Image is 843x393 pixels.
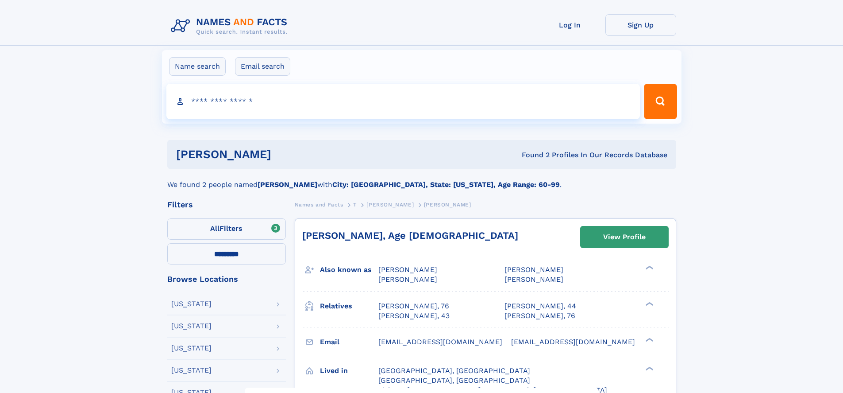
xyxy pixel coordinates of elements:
[378,311,450,321] a: [PERSON_NAME], 43
[302,230,518,241] a: [PERSON_NAME], Age [DEMOGRAPHIC_DATA]
[171,345,212,352] div: [US_STATE]
[643,337,654,342] div: ❯
[378,376,530,385] span: [GEOGRAPHIC_DATA], [GEOGRAPHIC_DATA]
[644,84,677,119] button: Search Button
[167,218,286,240] label: Filters
[320,299,378,314] h3: Relatives
[167,169,676,190] div: We found 2 people named with .
[504,301,576,311] a: [PERSON_NAME], 44
[320,335,378,350] h3: Email
[258,180,317,189] b: [PERSON_NAME]
[210,224,219,233] span: All
[295,199,343,210] a: Names and Facts
[643,301,654,307] div: ❯
[603,227,646,247] div: View Profile
[169,57,226,76] label: Name search
[511,338,635,346] span: [EMAIL_ADDRESS][DOMAIN_NAME]
[167,201,286,209] div: Filters
[320,262,378,277] h3: Also known as
[378,338,502,346] span: [EMAIL_ADDRESS][DOMAIN_NAME]
[504,275,563,284] span: [PERSON_NAME]
[176,149,396,160] h1: [PERSON_NAME]
[504,265,563,274] span: [PERSON_NAME]
[366,199,414,210] a: [PERSON_NAME]
[504,311,575,321] a: [PERSON_NAME], 76
[396,150,667,160] div: Found 2 Profiles In Our Records Database
[235,57,290,76] label: Email search
[353,202,357,208] span: T
[378,366,530,375] span: [GEOGRAPHIC_DATA], [GEOGRAPHIC_DATA]
[171,323,212,330] div: [US_STATE]
[378,275,437,284] span: [PERSON_NAME]
[167,275,286,283] div: Browse Locations
[581,226,668,248] a: View Profile
[332,180,560,189] b: City: [GEOGRAPHIC_DATA], State: [US_STATE], Age Range: 60-99
[166,84,640,119] input: search input
[424,202,471,208] span: [PERSON_NAME]
[171,300,212,307] div: [US_STATE]
[605,14,676,36] a: Sign Up
[378,301,449,311] a: [PERSON_NAME], 76
[171,367,212,374] div: [US_STATE]
[320,363,378,378] h3: Lived in
[378,265,437,274] span: [PERSON_NAME]
[643,366,654,371] div: ❯
[535,14,605,36] a: Log In
[366,202,414,208] span: [PERSON_NAME]
[167,14,295,38] img: Logo Names and Facts
[643,265,654,271] div: ❯
[353,199,357,210] a: T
